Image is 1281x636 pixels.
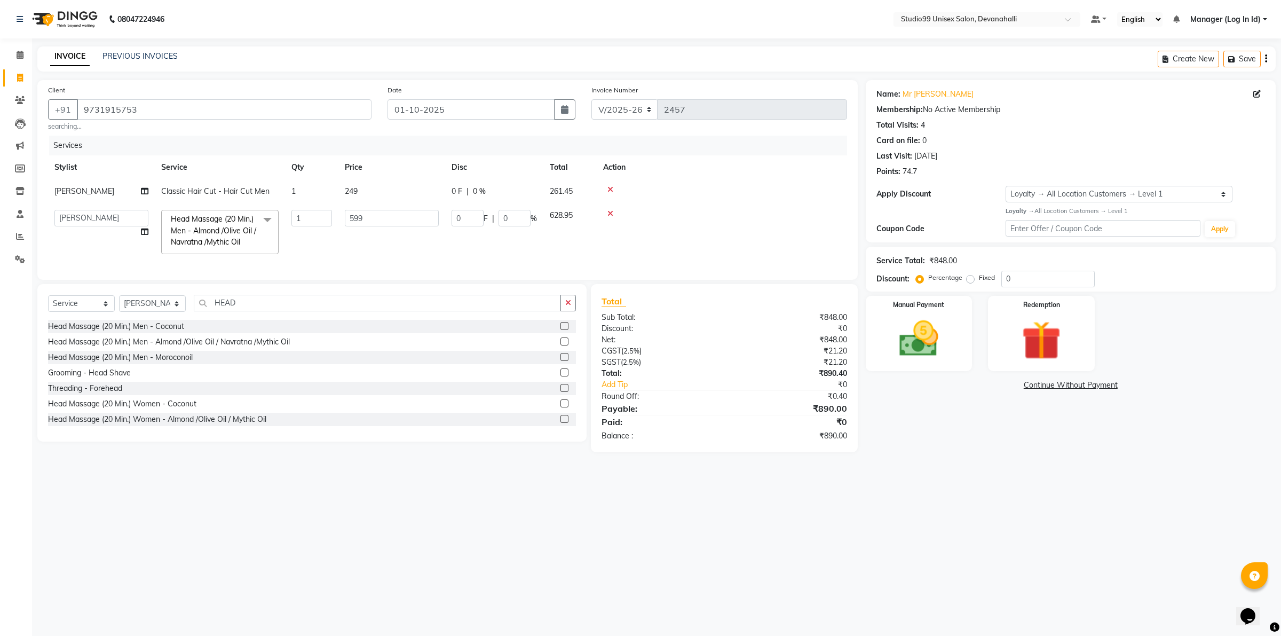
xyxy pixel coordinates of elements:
[1006,207,1034,215] strong: Loyalty →
[876,151,912,162] div: Last Visit:
[724,402,855,415] div: ₹890.00
[922,135,927,146] div: 0
[876,104,923,115] div: Membership:
[291,186,296,196] span: 1
[1158,51,1219,67] button: Create New
[345,186,358,196] span: 249
[724,334,855,346] div: ₹848.00
[1236,593,1270,625] iframe: chat widget
[724,368,855,379] div: ₹890.40
[724,415,855,428] div: ₹0
[602,357,621,367] span: SGST
[597,155,847,179] th: Action
[914,151,937,162] div: [DATE]
[50,47,90,66] a: INVOICE
[194,295,561,311] input: Search or Scan
[466,186,469,197] span: |
[1190,14,1261,25] span: Manager (Log In Id)
[543,155,597,179] th: Total
[1009,316,1073,365] img: _gift.svg
[445,155,543,179] th: Disc
[594,334,724,346] div: Net:
[876,255,925,266] div: Service Total:
[48,383,122,394] div: Threading - Forehead
[54,186,114,196] span: [PERSON_NAME]
[903,166,917,177] div: 74.7
[724,323,855,334] div: ₹0
[48,367,131,379] div: Grooming - Head Shave
[155,155,285,179] th: Service
[876,189,1006,200] div: Apply Discount
[161,186,270,196] span: Classic Hair Cut - Hair Cut Men
[1205,221,1235,237] button: Apply
[929,255,957,266] div: ₹848.00
[531,213,537,224] span: %
[594,379,746,390] a: Add Tip
[27,4,100,34] img: logo
[77,99,371,120] input: Search by Name/Mobile/Email/Code
[550,186,573,196] span: 261.45
[876,89,900,100] div: Name:
[594,368,724,379] div: Total:
[594,402,724,415] div: Payable:
[1223,51,1261,67] button: Save
[591,85,638,95] label: Invoice Number
[550,210,573,220] span: 628.95
[48,336,290,348] div: Head Massage (20 Min.) Men - Almond /Olive Oil / Navratna /Mythic Oil
[746,379,855,390] div: ₹0
[724,430,855,442] div: ₹890.00
[338,155,445,179] th: Price
[893,300,944,310] label: Manual Payment
[452,186,462,197] span: 0 F
[623,347,639,355] span: 2.5%
[1006,207,1265,216] div: All Location Customers → Level 1
[48,122,371,131] small: searching...
[594,391,724,402] div: Round Off:
[724,312,855,323] div: ₹848.00
[724,391,855,402] div: ₹0.40
[903,89,974,100] a: Mr [PERSON_NAME]
[48,85,65,95] label: Client
[876,120,919,131] div: Total Visits:
[602,346,621,356] span: CGST
[492,213,494,224] span: |
[48,398,196,410] div: Head Massage (20 Min.) Women - Coconut
[876,166,900,177] div: Points:
[594,323,724,334] div: Discount:
[887,316,951,362] img: _cash.svg
[928,273,962,282] label: Percentage
[594,312,724,323] div: Sub Total:
[602,296,626,307] span: Total
[388,85,402,95] label: Date
[240,237,245,247] a: x
[594,357,724,368] div: ( )
[48,155,155,179] th: Stylist
[484,213,488,224] span: F
[724,357,855,368] div: ₹21.20
[102,51,178,61] a: PREVIOUS INVOICES
[285,155,338,179] th: Qty
[868,380,1274,391] a: Continue Without Payment
[117,4,164,34] b: 08047224946
[876,273,910,285] div: Discount:
[473,186,486,197] span: 0 %
[876,104,1265,115] div: No Active Membership
[48,352,193,363] div: Head Massage (20 Min.) Men - Moroconoil
[1006,220,1200,237] input: Enter Offer / Coupon Code
[594,346,724,357] div: ( )
[171,214,256,247] span: Head Massage (20 Min.) Men - Almond /Olive Oil / Navratna /Mythic Oil
[49,136,855,155] div: Services
[594,430,724,442] div: Balance :
[979,273,995,282] label: Fixed
[876,135,920,146] div: Card on file:
[623,358,639,366] span: 2.5%
[1023,300,1060,310] label: Redemption
[876,223,1006,234] div: Coupon Code
[48,99,78,120] button: +91
[48,414,266,425] div: Head Massage (20 Min.) Women - Almond /Olive Oil / Mythic Oil
[724,346,855,357] div: ₹21.20
[594,415,724,428] div: Paid:
[921,120,925,131] div: 4
[48,321,184,332] div: Head Massage (20 Min.) Men - Coconut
